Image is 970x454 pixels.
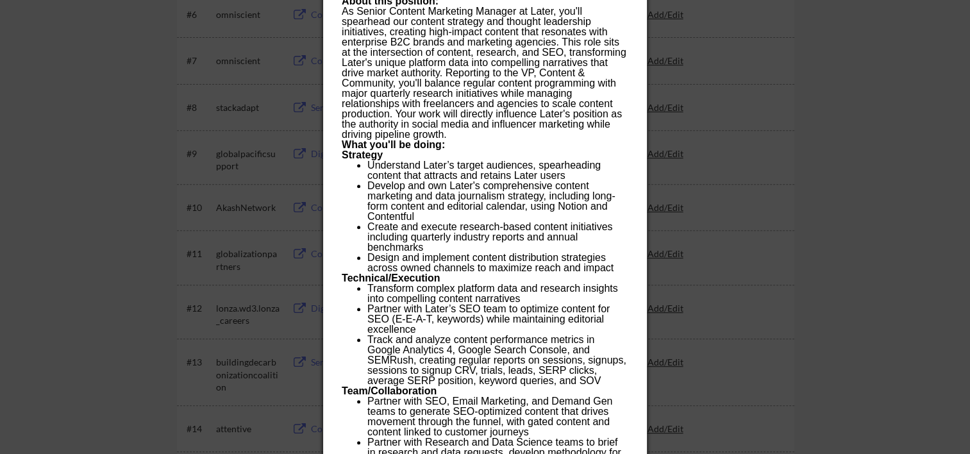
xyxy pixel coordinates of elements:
[367,304,628,335] li: Partner with Later’s SEO team to optimize content for SEO (E-E-A-T, keywords) while maintaining e...
[367,253,628,273] li: Design and implement content distribution strategies across owned channels to maximize reach and ...
[367,222,628,253] li: Create and execute research-based content initiatives including quarterly industry reports and an...
[367,283,628,304] li: Transform complex platform data and research insights into compelling content narratives
[342,385,437,396] strong: Team/Collaboration
[367,335,628,386] li: Track and analyze content performance metrics in Google Analytics 4, Google Search Console, and S...
[367,160,628,181] li: Understand Later’s target audiences, spearheading content that attracts and retains Later users
[342,149,383,160] strong: Strategy
[342,139,445,150] strong: What you'll be doing:
[342,6,628,140] p: As Senior Content Marketing Manager at Later, you'll spearhead our content strategy and thought l...
[342,273,440,283] strong: Technical/Execution
[367,396,628,437] li: Partner with SEO, Email Marketing, and Demand Gen teams to generate SEO-optimized content that dr...
[367,181,628,222] li: Develop and own Later's comprehensive content marketing and data journalism strategy, including l...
